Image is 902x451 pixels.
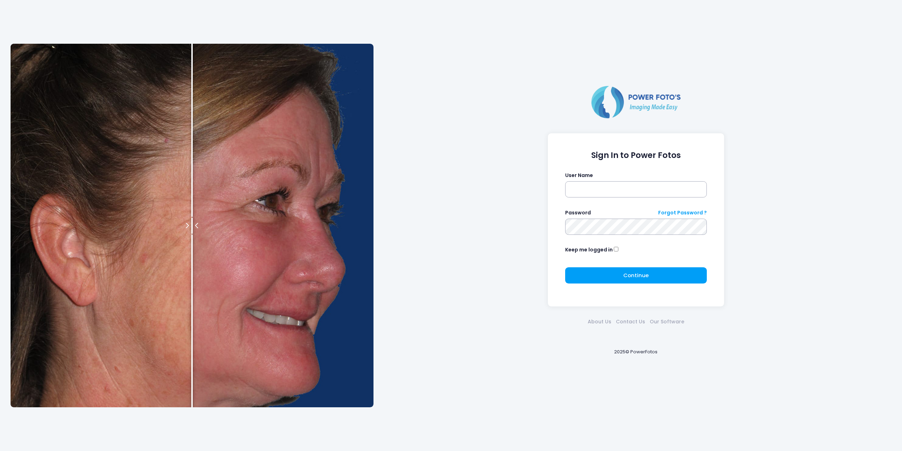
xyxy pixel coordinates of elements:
[565,172,593,179] label: User Name
[613,318,647,325] a: Contact Us
[623,272,649,279] span: Continue
[565,151,707,160] h1: Sign In to Power Fotos
[565,209,591,217] label: Password
[565,246,613,254] label: Keep me logged in
[381,337,891,367] div: 2025© PowerFotos
[658,209,707,217] a: Forgot Password ?
[647,318,686,325] a: Our Software
[588,84,684,120] img: Logo
[565,267,707,284] button: Continue
[585,318,613,325] a: About Us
